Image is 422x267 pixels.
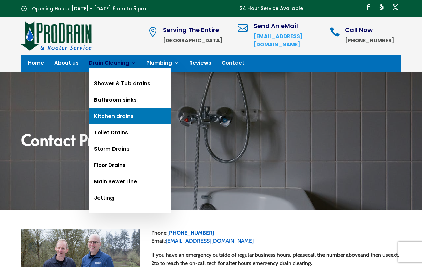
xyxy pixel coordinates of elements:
a: [EMAIL_ADDRESS][DOMAIN_NAME] [166,238,254,244]
span:  [148,27,158,37]
a: Plumbing [146,61,179,68]
a: Follow on Yelp [376,2,387,13]
span: Send An eMail [254,21,298,30]
span: and then use [360,252,391,258]
a: Follow on Facebook [363,2,374,13]
a: Toilet Drains [89,124,171,141]
a: [EMAIL_ADDRESS][DOMAIN_NAME] [254,33,302,48]
a: About us [54,61,79,68]
a: Contact [222,61,244,68]
strong: ext. 2 [151,252,400,266]
img: site-logo-100h [21,20,92,51]
a: Jetting [89,190,171,206]
a: Storm Drains [89,141,171,157]
a: Shower & Tub drains [89,75,171,92]
strong: [GEOGRAPHIC_DATA] [163,37,222,44]
strong: [PHONE_NUMBER] [345,37,394,44]
a: Bathroom sinks [89,92,171,108]
span: Opening Hours: [DATE] - [DATE] 9 am to 5 pm [32,5,146,12]
a: Home [28,61,44,68]
h2: Contact ProDrain [21,132,401,151]
span: Email: [151,238,166,244]
span:  [238,23,248,33]
strong: call the number above [308,252,360,258]
a: Reviews [189,61,211,68]
a: Follow on X [390,2,401,13]
span: } [21,6,27,11]
a: Floor Drains [89,157,171,174]
span: Serving The Entire [163,26,219,34]
a: Main Sewer Line [89,174,171,190]
p: 24 Hour Service Available [240,4,303,13]
a: Drain Cleaning [89,61,136,68]
span: Call Now [345,26,373,34]
span:  [330,27,340,37]
a: [PHONE_NUMBER] [167,229,214,236]
span: to to reach the on-call tech for after hours emergency drain clearing. [154,260,312,266]
a: Kitchen drains [89,108,171,124]
span: If you have an emergency outside of regular business hours, please [151,252,308,258]
span: Phone: [151,229,167,236]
